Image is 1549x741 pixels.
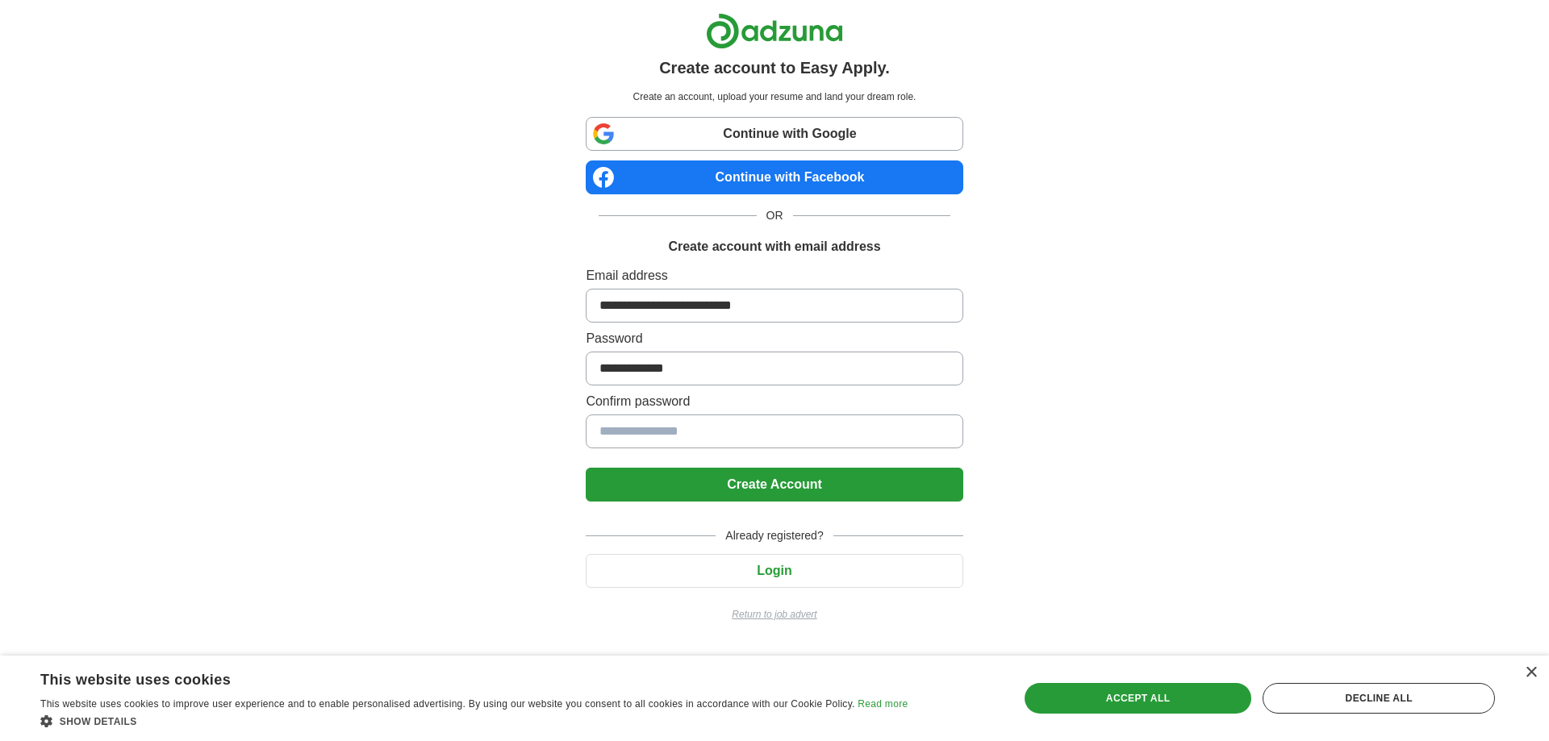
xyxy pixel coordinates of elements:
[586,160,962,194] a: Continue with Facebook
[706,13,843,49] img: Adzuna logo
[40,713,908,729] div: Show details
[586,564,962,577] a: Login
[589,90,959,104] p: Create an account, upload your resume and land your dream role.
[716,527,833,544] span: Already registered?
[668,237,880,256] h1: Create account with email address
[60,716,137,727] span: Show details
[586,468,962,502] button: Create Account
[1525,667,1537,679] div: Close
[659,56,890,80] h1: Create account to Easy Apply.
[858,698,908,710] a: Read more, opens a new window
[586,266,962,285] label: Email address
[1025,683,1252,714] div: Accept all
[586,329,962,348] label: Password
[40,698,855,710] span: This website uses cookies to improve user experience and to enable personalised advertising. By u...
[1263,683,1495,714] div: Decline all
[40,665,867,689] div: This website uses cookies
[757,207,793,224] span: OR
[586,554,962,588] button: Login
[586,392,962,411] label: Confirm password
[586,117,962,151] a: Continue with Google
[586,607,962,622] a: Return to job advert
